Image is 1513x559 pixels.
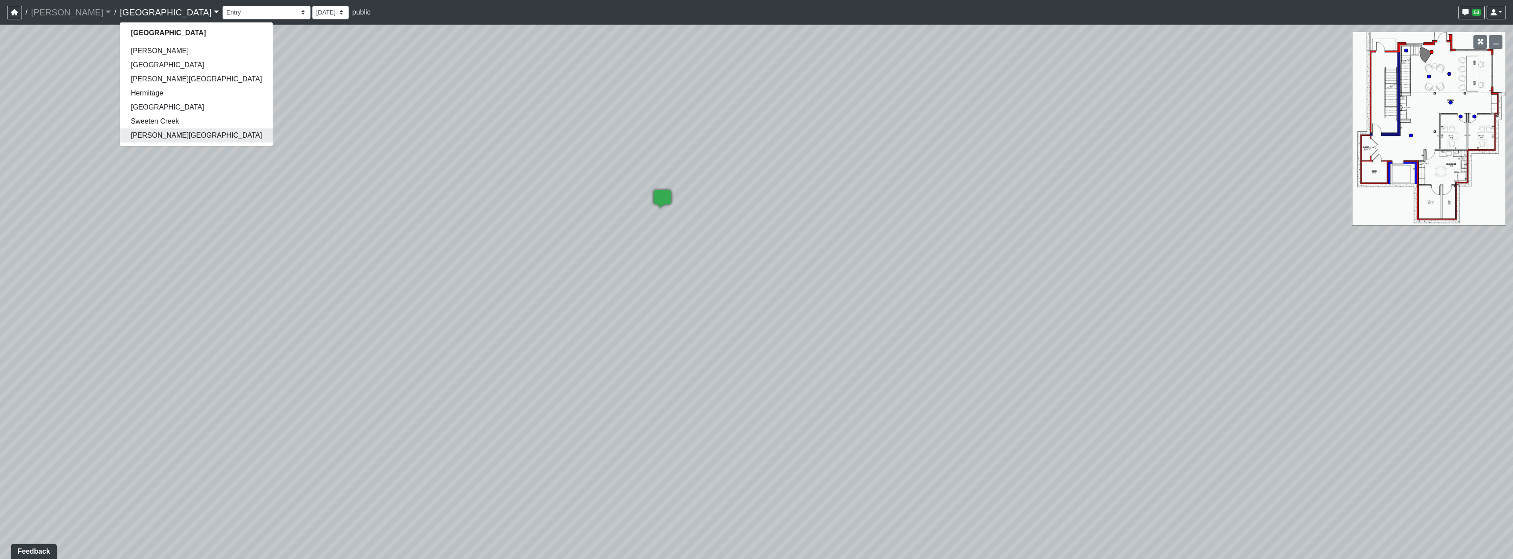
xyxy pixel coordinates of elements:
a: [GEOGRAPHIC_DATA] [120,58,272,72]
div: [GEOGRAPHIC_DATA] [120,22,273,146]
span: / [111,4,120,21]
button: 53 [1458,6,1485,19]
span: / [22,4,31,21]
span: public [352,8,371,16]
a: [PERSON_NAME][GEOGRAPHIC_DATA] [120,72,272,86]
a: [PERSON_NAME] [31,4,111,21]
a: [PERSON_NAME][GEOGRAPHIC_DATA] [120,128,272,142]
a: [GEOGRAPHIC_DATA] [120,26,272,40]
a: [GEOGRAPHIC_DATA] [120,100,272,114]
iframe: Ybug feedback widget [7,541,58,559]
a: Hermitage [120,86,272,100]
a: Sweeten Creek [120,114,272,128]
a: [GEOGRAPHIC_DATA] [120,4,219,21]
span: 53 [1472,9,1481,16]
a: [PERSON_NAME] [120,44,272,58]
strong: [GEOGRAPHIC_DATA] [131,29,206,37]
